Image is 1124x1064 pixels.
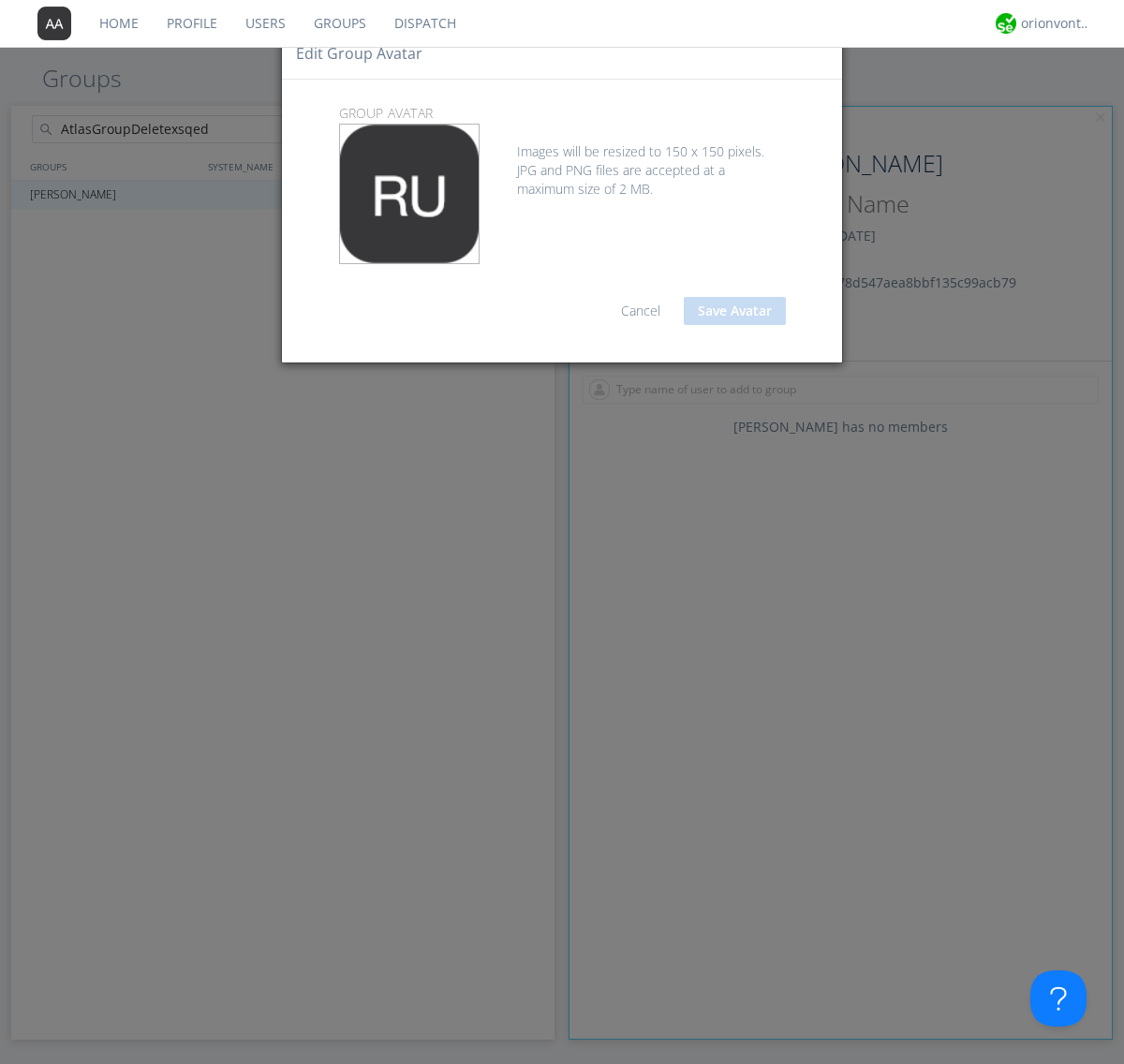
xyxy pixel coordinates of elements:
[339,124,786,199] div: Images will be resized to 150 x 150 pixels. JPG and PNG files are accepted at a maximum size of 2...
[325,103,800,124] p: group Avatar
[684,297,786,325] button: Save Avatar
[1021,14,1091,33] div: orionvontas+atlas+automation+org2
[340,125,479,263] img: 373638.png
[996,13,1016,34] img: 29d36aed6fa347d5a1537e7736e6aa13
[621,302,660,319] a: Cancel
[296,43,422,65] h4: Edit group Avatar
[37,7,71,40] img: 373638.png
